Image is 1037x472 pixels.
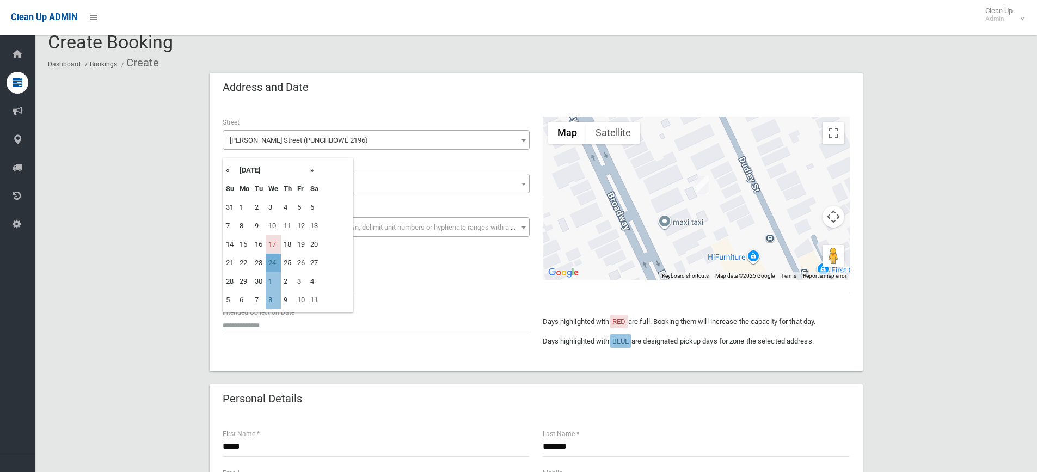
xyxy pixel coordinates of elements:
td: 7 [252,291,266,309]
td: 11 [308,291,321,309]
th: We [266,180,281,198]
td: 25 [281,254,294,272]
td: 17 [266,235,281,254]
td: 21 [223,254,237,272]
span: Map data ©2025 Google [715,273,775,279]
th: Fr [294,180,308,198]
td: 28 [223,272,237,291]
td: 11 [281,217,294,235]
td: 6 [308,198,321,217]
td: 9 [281,291,294,309]
button: Keyboard shortcuts [662,272,709,280]
span: 115 [223,174,530,193]
span: RED [612,317,625,326]
small: Admin [985,15,1013,23]
td: 6 [237,291,252,309]
td: 19 [294,235,308,254]
td: 14 [223,235,237,254]
header: Personal Details [210,388,315,409]
td: 10 [294,291,308,309]
a: Report a map error [803,273,846,279]
a: Open this area in Google Maps (opens a new window) [545,266,581,280]
button: Map camera controls [823,206,844,228]
td: 29 [237,272,252,291]
td: 3 [294,272,308,291]
th: Mo [237,180,252,198]
td: 27 [308,254,321,272]
p: Days highlighted with are full. Booking them will increase the capacity for that day. [543,315,850,328]
th: [DATE] [237,161,308,180]
td: 23 [252,254,266,272]
td: 30 [252,272,266,291]
td: 5 [294,198,308,217]
button: Show satellite imagery [586,122,640,144]
span: Select the unit number from the dropdown, delimit unit numbers or hyphenate ranges with a comma [230,223,534,231]
div: 115 Dudley Street, PUNCHBOWL NSW 2196 [696,176,709,194]
th: Sa [308,180,321,198]
img: Google [545,266,581,280]
td: 31 [223,198,237,217]
td: 20 [308,235,321,254]
td: 2 [281,272,294,291]
td: 7 [223,217,237,235]
td: 8 [237,217,252,235]
span: Dudley Street (PUNCHBOWL 2196) [223,130,530,150]
span: Dudley Street (PUNCHBOWL 2196) [225,133,527,148]
td: 3 [266,198,281,217]
a: Terms (opens in new tab) [781,273,796,279]
span: Clean Up [980,7,1023,23]
th: » [308,161,321,180]
span: 115 [225,176,527,192]
td: 16 [252,235,266,254]
li: Create [119,53,159,73]
th: « [223,161,237,180]
td: 26 [294,254,308,272]
span: Create Booking [48,31,173,53]
button: Drag Pegman onto the map to open Street View [823,245,844,267]
td: 10 [266,217,281,235]
th: Tu [252,180,266,198]
td: 15 [237,235,252,254]
th: Th [281,180,294,198]
header: Address and Date [210,77,322,98]
td: 24 [266,254,281,272]
td: 9 [252,217,266,235]
a: Bookings [90,60,117,68]
td: 2 [252,198,266,217]
a: Dashboard [48,60,81,68]
td: 1 [266,272,281,291]
td: 22 [237,254,252,272]
button: Show street map [548,122,586,144]
td: 8 [266,291,281,309]
span: Clean Up ADMIN [11,12,77,22]
th: Su [223,180,237,198]
td: 4 [308,272,321,291]
p: Days highlighted with are designated pickup days for zone the selected address. [543,335,850,348]
td: 1 [237,198,252,217]
td: 12 [294,217,308,235]
span: BLUE [612,337,629,345]
td: 5 [223,291,237,309]
td: 13 [308,217,321,235]
td: 18 [281,235,294,254]
button: Toggle fullscreen view [823,122,844,144]
td: 4 [281,198,294,217]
